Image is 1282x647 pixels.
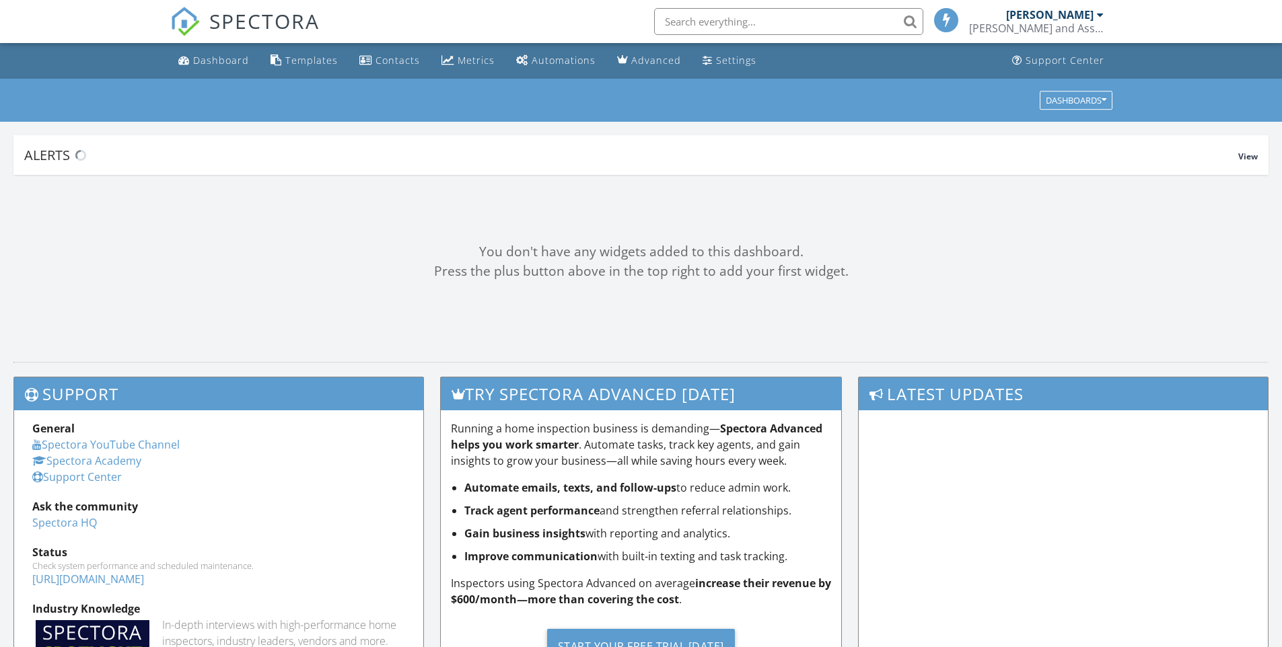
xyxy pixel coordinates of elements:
[1046,96,1106,105] div: Dashboards
[458,54,495,67] div: Metrics
[451,575,832,607] p: Inspectors using Spectora Advanced on average .
[451,421,822,452] strong: Spectora Advanced helps you work smarter
[376,54,420,67] div: Contacts
[716,54,756,67] div: Settings
[32,515,97,530] a: Spectora HQ
[32,421,75,436] strong: General
[464,502,832,519] li: and strengthen referral relationships.
[464,503,600,518] strong: Track agent performance
[612,48,686,73] a: Advanced
[859,377,1268,410] h3: Latest Updates
[32,601,405,617] div: Industry Knowledge
[193,54,249,67] div: Dashboard
[24,146,1238,164] div: Alerts
[464,525,832,541] li: with reporting and analytics.
[464,549,598,564] strong: Improve communication
[631,54,681,67] div: Advanced
[32,469,122,484] a: Support Center
[464,548,832,564] li: with built-in texting and task tracking.
[654,8,923,35] input: Search everything...
[441,377,842,410] h3: Try spectora advanced [DATE]
[14,377,423,410] h3: Support
[170,7,200,36] img: The Best Home Inspection Software - Spectora
[436,48,500,73] a: Metrics
[511,48,601,73] a: Automations (Basic)
[285,54,338,67] div: Templates
[32,453,141,468] a: Spectora Academy
[451,576,831,607] strong: increase their revenue by $600/month—more than covering the cost
[464,480,832,496] li: to reduce admin work.
[1026,54,1104,67] div: Support Center
[32,572,144,586] a: [URL][DOMAIN_NAME]
[532,54,596,67] div: Automations
[1040,91,1112,110] button: Dashboards
[464,480,676,495] strong: Automate emails, texts, and follow-ups
[13,262,1269,281] div: Press the plus button above in the top right to add your first widget.
[354,48,425,73] a: Contacts
[464,526,585,541] strong: Gain business insights
[209,7,320,35] span: SPECTORA
[13,242,1269,262] div: You don't have any widgets added to this dashboard.
[265,48,343,73] a: Templates
[1007,48,1110,73] a: Support Center
[969,22,1104,35] div: Steele and Associates
[451,420,832,469] p: Running a home inspection business is demanding— . Automate tasks, track key agents, and gain ins...
[1238,151,1258,162] span: View
[697,48,762,73] a: Settings
[173,48,254,73] a: Dashboard
[32,498,405,515] div: Ask the community
[32,544,405,560] div: Status
[170,18,320,46] a: SPECTORA
[1006,8,1094,22] div: [PERSON_NAME]
[32,560,405,571] div: Check system performance and scheduled maintenance.
[32,437,180,452] a: Spectora YouTube Channel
